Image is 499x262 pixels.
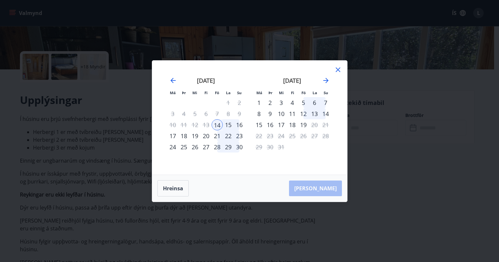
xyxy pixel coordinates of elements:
td: Choose föstudagur, 5. desember 2025 as your check-out date. It’s available. [298,97,309,108]
small: La [313,90,317,95]
td: Not available. fimmtudagur, 6. nóvember 2025 [201,108,212,119]
td: Choose laugardagur, 29. nóvember 2025 as your check-out date. It’s available. [223,141,234,153]
td: Choose mánudagur, 15. desember 2025 as your check-out date. It’s available. [253,119,265,130]
div: 9 [265,108,276,119]
div: 21 [212,130,223,141]
div: 1 [253,97,265,108]
div: 8 [253,108,265,119]
td: Choose mánudagur, 1. desember 2025 as your check-out date. It’s available. [253,97,265,108]
div: 7 [320,97,331,108]
td: Not available. miðvikudagur, 24. desember 2025 [276,130,287,141]
td: Choose föstudagur, 19. desember 2025 as your check-out date. It’s available. [298,119,309,130]
td: Not available. þriðjudagur, 11. nóvember 2025 [178,119,189,130]
div: Aðeins útritun í boði [298,119,309,130]
td: Not available. miðvikudagur, 5. nóvember 2025 [189,108,201,119]
div: Move backward to switch to the previous month. [169,77,177,84]
td: Not available. miðvikudagur, 12. nóvember 2025 [189,119,201,130]
div: 18 [178,130,189,141]
td: Choose þriðjudagur, 18. nóvember 2025 as your check-out date. It’s available. [178,130,189,141]
td: Not available. miðvikudagur, 31. desember 2025 [276,141,287,153]
div: 5 [298,97,309,108]
td: Not available. fimmtudagur, 13. nóvember 2025 [201,119,212,130]
td: Not available. mánudagur, 3. nóvember 2025 [167,108,178,119]
td: Choose föstudagur, 12. desember 2025 as your check-out date. It’s available. [298,108,309,119]
div: Move forward to switch to the next month. [322,77,330,84]
div: 28 [212,141,223,153]
div: 10 [276,108,287,119]
td: Not available. laugardagur, 1. nóvember 2025 [223,97,234,108]
small: Fi [204,90,208,95]
td: Choose miðvikudagur, 3. desember 2025 as your check-out date. It’s available. [276,97,287,108]
td: Not available. þriðjudagur, 4. nóvember 2025 [178,108,189,119]
td: Not available. laugardagur, 8. nóvember 2025 [223,108,234,119]
td: Not available. sunnudagur, 9. nóvember 2025 [234,108,245,119]
td: Choose þriðjudagur, 25. nóvember 2025 as your check-out date. It’s available. [178,141,189,153]
td: Choose laugardagur, 22. nóvember 2025 as your check-out date. It’s available. [223,130,234,141]
td: Choose þriðjudagur, 16. desember 2025 as your check-out date. It’s available. [265,119,276,130]
td: Choose sunnudagur, 30. nóvember 2025 as your check-out date. It’s available. [234,141,245,153]
div: Calendar [160,68,339,167]
small: Mi [279,90,284,95]
div: 20 [201,130,212,141]
small: Fö [215,90,219,95]
td: Not available. mánudagur, 10. nóvember 2025 [167,119,178,130]
div: 24 [167,141,178,153]
small: Þr [182,90,186,95]
small: Mi [192,90,197,95]
td: Not available. föstudagur, 7. nóvember 2025 [212,108,223,119]
div: 15 [253,119,265,130]
div: 19 [189,130,201,141]
div: 25 [178,141,189,153]
small: Fi [291,90,294,95]
div: 30 [234,141,245,153]
small: Má [170,90,176,95]
td: Choose fimmtudagur, 27. nóvember 2025 as your check-out date. It’s available. [201,141,212,153]
td: Choose fimmtudagur, 4. desember 2025 as your check-out date. It’s available. [287,97,298,108]
div: 15 [223,119,234,130]
td: Not available. þriðjudagur, 30. desember 2025 [265,141,276,153]
td: Choose laugardagur, 6. desember 2025 as your check-out date. It’s available. [309,97,320,108]
td: Choose sunnudagur, 14. desember 2025 as your check-out date. It’s available. [320,108,331,119]
div: 14 [320,108,331,119]
td: Selected as start date. föstudagur, 14. nóvember 2025 [212,119,223,130]
small: Su [324,90,328,95]
small: Má [256,90,262,95]
div: 6 [309,97,320,108]
strong: [DATE] [197,77,215,84]
button: Hreinsa [157,180,189,196]
div: 12 [298,108,309,119]
div: Aðeins útritun í boði [212,108,223,119]
td: Choose föstudagur, 21. nóvember 2025 as your check-out date. It’s available. [212,130,223,141]
strong: [DATE] [283,77,301,84]
div: 23 [234,130,245,141]
div: 2 [265,97,276,108]
div: 18 [287,119,298,130]
small: Su [237,90,242,95]
td: Choose miðvikudagur, 26. nóvember 2025 as your check-out date. It’s available. [189,141,201,153]
div: 3 [276,97,287,108]
small: Þr [268,90,272,95]
td: Choose sunnudagur, 16. nóvember 2025 as your check-out date. It’s available. [234,119,245,130]
td: Choose mánudagur, 17. nóvember 2025 as your check-out date. It’s available. [167,130,178,141]
div: 17 [167,130,178,141]
td: Not available. laugardagur, 27. desember 2025 [309,130,320,141]
small: Fö [301,90,306,95]
div: 29 [223,141,234,153]
div: 14 [212,119,223,130]
td: Choose mánudagur, 8. desember 2025 as your check-out date. It’s available. [253,108,265,119]
td: Not available. fimmtudagur, 25. desember 2025 [287,130,298,141]
div: 16 [234,119,245,130]
div: 22 [223,130,234,141]
td: Not available. mánudagur, 29. desember 2025 [253,141,265,153]
td: Choose þriðjudagur, 2. desember 2025 as your check-out date. It’s available. [265,97,276,108]
td: Choose miðvikudagur, 19. nóvember 2025 as your check-out date. It’s available. [189,130,201,141]
td: Not available. sunnudagur, 2. nóvember 2025 [234,97,245,108]
div: 27 [201,141,212,153]
td: Choose föstudagur, 28. nóvember 2025 as your check-out date. It’s available. [212,141,223,153]
td: Choose fimmtudagur, 11. desember 2025 as your check-out date. It’s available. [287,108,298,119]
td: Choose mánudagur, 24. nóvember 2025 as your check-out date. It’s available. [167,141,178,153]
td: Choose þriðjudagur, 9. desember 2025 as your check-out date. It’s available. [265,108,276,119]
td: Choose fimmtudagur, 18. desember 2025 as your check-out date. It’s available. [287,119,298,130]
div: 16 [265,119,276,130]
td: Choose fimmtudagur, 20. nóvember 2025 as your check-out date. It’s available. [201,130,212,141]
